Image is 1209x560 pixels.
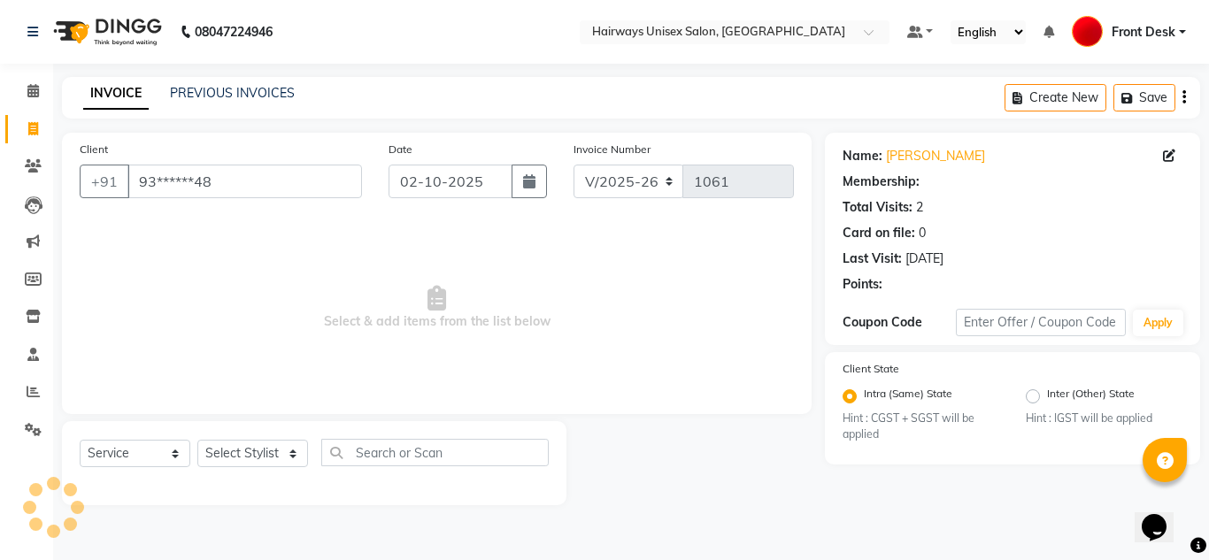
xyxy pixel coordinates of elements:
[1005,84,1106,111] button: Create New
[170,85,295,101] a: PREVIOUS INVOICES
[80,142,108,157] label: Client
[321,439,549,466] input: Search or Scan
[843,249,902,268] div: Last Visit:
[1072,16,1103,47] img: Front Desk
[80,219,794,396] span: Select & add items from the list below
[843,313,956,332] div: Coupon Code
[905,249,943,268] div: [DATE]
[1133,310,1183,336] button: Apply
[843,147,882,165] div: Name:
[843,224,915,242] div: Card on file:
[864,386,952,407] label: Intra (Same) State
[45,7,166,57] img: logo
[843,361,899,377] label: Client State
[843,410,999,443] small: Hint : CGST + SGST will be applied
[919,224,926,242] div: 0
[83,78,149,110] a: INVOICE
[80,165,129,198] button: +91
[195,7,273,57] b: 08047224946
[127,165,362,198] input: Search by Name/Mobile/Email/Code
[956,309,1126,336] input: Enter Offer / Coupon Code
[1113,84,1175,111] button: Save
[1112,23,1175,42] span: Front Desk
[843,173,920,191] div: Membership:
[886,147,985,165] a: [PERSON_NAME]
[1026,410,1182,426] small: Hint : IGST will be applied
[843,275,882,294] div: Points:
[1135,489,1191,542] iframe: chat widget
[574,142,651,157] label: Invoice Number
[1047,386,1135,407] label: Inter (Other) State
[389,142,412,157] label: Date
[916,198,923,217] div: 2
[843,198,913,217] div: Total Visits:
